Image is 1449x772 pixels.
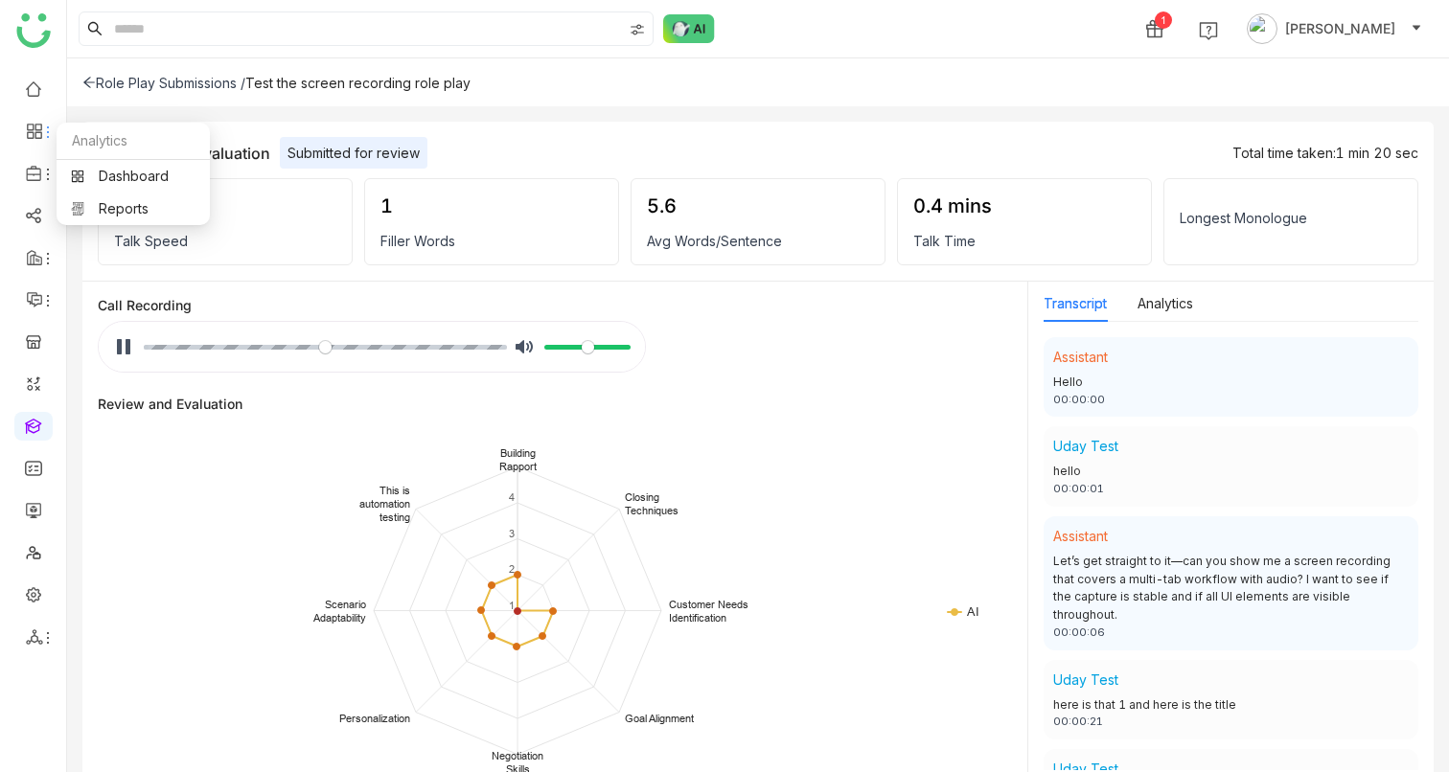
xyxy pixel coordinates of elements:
div: 69 wpm [114,194,336,217]
div: 0.4 mins [913,194,1136,217]
text: 3 [509,527,515,540]
div: here is that 1 and here is the title [1053,696,1409,715]
img: avatar [1247,13,1277,44]
text: Customer Needs Identification [669,598,748,624]
button: [PERSON_NAME] [1243,13,1426,44]
div: Review and Evaluation [98,396,242,412]
span: Uday Test [1053,671,1118,688]
div: 00:00:00 [1053,392,1409,408]
div: Role Play Submissions / [82,75,245,91]
input: Volume [544,338,631,356]
div: Total time taken: [1232,145,1418,161]
div: Talk Speed [114,233,336,249]
div: 5.6 [647,194,869,217]
div: 00:00:06 [1053,624,1409,641]
text: 2 [509,562,515,576]
span: Assistant [1053,349,1108,365]
div: Filler Words [380,233,603,249]
div: 1 [380,194,603,217]
text: Goal Alignment [625,712,694,725]
div: Analytics [57,123,210,160]
span: [PERSON_NAME] [1285,18,1395,39]
div: 00:00:01 [1053,481,1409,497]
div: Call Recording [98,297,1012,313]
div: hello [1053,463,1409,481]
img: help.svg [1199,21,1218,40]
div: Let’s get straight to it—can you show me a screen recording that covers a multi-tab workflow with... [1053,553,1409,624]
input: Seek [144,338,507,356]
div: Avg Words/Sentence [647,233,869,249]
text: Building Rapport [499,446,537,473]
img: search-type.svg [630,22,645,37]
span: Uday Test [1053,438,1118,454]
button: Analytics [1138,293,1193,314]
div: Test the screen recording role play [245,75,471,91]
div: 00:00:21 [1053,714,1409,730]
text: 1 [509,599,515,612]
text: AI [966,603,979,619]
button: Pause [108,331,139,362]
div: Talk Time [913,233,1136,249]
span: 1 min 20 sec [1336,145,1418,161]
text: Personalization [339,712,410,725]
a: Reports [71,202,195,216]
text: 4 [509,490,515,504]
a: Dashboard [71,170,195,183]
span: Assistant [1053,528,1108,544]
img: ask-buddy-normal.svg [663,14,715,43]
div: Submitted for review [280,137,427,169]
div: Hello [1053,374,1409,392]
img: logo [16,13,51,48]
button: Transcript [1044,293,1107,314]
text: Scenario Adaptability [312,598,366,624]
text: This is automation testing [359,484,410,524]
div: Longest Monologue [1180,210,1402,226]
text: Closing Techniques [625,490,678,517]
div: 1 [1155,11,1172,29]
